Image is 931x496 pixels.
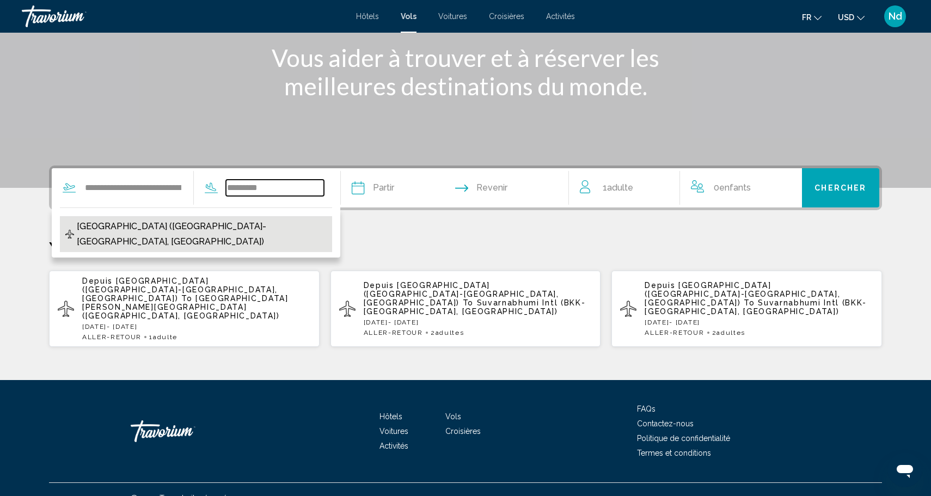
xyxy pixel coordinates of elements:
span: 2 [431,329,464,336]
span: Suvarnabhumi Intl (BKK-[GEOGRAPHIC_DATA], [GEOGRAPHIC_DATA]) [364,298,586,316]
a: Vols [401,12,416,21]
span: ALLER-RETOUR [645,329,704,336]
a: Voitures [379,427,408,436]
a: Hôtels [379,412,402,421]
button: Depuis [GEOGRAPHIC_DATA] ([GEOGRAPHIC_DATA]-[GEOGRAPHIC_DATA], [GEOGRAPHIC_DATA]) To Suvarnabhumi... [330,270,601,347]
span: Adultes [436,329,464,336]
a: Termes et conditions [637,449,711,457]
span: Depuis [645,281,675,290]
a: Voitures [438,12,467,21]
p: Your Recent Searches [49,237,882,259]
span: Depuis [82,277,113,285]
span: [GEOGRAPHIC_DATA] ([GEOGRAPHIC_DATA]-[GEOGRAPHIC_DATA], [GEOGRAPHIC_DATA]) [82,277,278,303]
p: [DATE] - [DATE] [645,319,873,326]
a: Contactez-nous [637,419,694,428]
span: Suvarnabhumi Intl (BKK-[GEOGRAPHIC_DATA], [GEOGRAPHIC_DATA]) [645,298,867,316]
span: Adulte [607,182,633,193]
span: Enfants [719,182,751,193]
span: To [181,294,192,303]
span: USD [838,13,854,22]
span: Adulte [153,333,177,341]
span: [GEOGRAPHIC_DATA] ([GEOGRAPHIC_DATA]-[GEOGRAPHIC_DATA], [GEOGRAPHIC_DATA]) [645,281,840,307]
span: [GEOGRAPHIC_DATA] ([GEOGRAPHIC_DATA]-[GEOGRAPHIC_DATA], [GEOGRAPHIC_DATA]) [77,219,327,249]
span: fr [802,13,811,22]
p: [DATE] - [DATE] [364,319,592,326]
button: Change currency [838,9,865,25]
span: ALLER-RETOUR [82,333,142,341]
span: ALLER-RETOUR [364,329,423,336]
button: User Menu [881,5,909,28]
a: Activités [546,12,575,21]
span: 1 [149,333,177,341]
span: Depuis [364,281,394,290]
span: To [744,298,755,307]
a: Hôtels [356,12,379,21]
h1: Vous aider à trouver et à réserver les meilleures destinations du monde. [261,44,670,100]
a: Vols [445,412,461,421]
span: Nd [889,11,902,22]
span: Revenir [476,180,507,195]
iframe: Bouton de lancement de la fenêtre de messagerie [887,452,922,487]
span: Chercher [814,184,866,193]
button: Depart date [352,168,394,207]
a: FAQs [637,405,656,413]
span: 1 [603,180,633,195]
a: Travorium [22,5,345,27]
button: [GEOGRAPHIC_DATA] ([GEOGRAPHIC_DATA]-[GEOGRAPHIC_DATA], [GEOGRAPHIC_DATA]) [60,216,332,252]
button: Change language [802,9,822,25]
button: Travelers: 1 adult, 0 children [569,168,802,207]
span: 2 [712,329,745,336]
a: Travorium [131,415,240,448]
a: Politique de confidentialité [637,434,730,443]
a: Croisières [445,427,481,436]
button: Depuis [GEOGRAPHIC_DATA] ([GEOGRAPHIC_DATA]-[GEOGRAPHIC_DATA], [GEOGRAPHIC_DATA]) To Suvarnabhumi... [611,270,882,347]
div: Search widget [52,168,879,207]
span: [GEOGRAPHIC_DATA] ([GEOGRAPHIC_DATA]-[GEOGRAPHIC_DATA], [GEOGRAPHIC_DATA]) [364,281,559,307]
span: 0 [714,180,751,195]
button: Chercher [802,168,880,207]
button: Depuis [GEOGRAPHIC_DATA] ([GEOGRAPHIC_DATA]-[GEOGRAPHIC_DATA], [GEOGRAPHIC_DATA]) To [GEOGRAPHIC_... [49,270,320,347]
p: [DATE] - [DATE] [82,323,311,330]
a: Croisières [489,12,524,21]
span: To [463,298,474,307]
a: Activités [379,442,408,450]
button: Return date [455,168,507,207]
span: [GEOGRAPHIC_DATA] [PERSON_NAME][GEOGRAPHIC_DATA] ([GEOGRAPHIC_DATA], [GEOGRAPHIC_DATA]) [82,294,289,320]
span: Adultes [716,329,745,336]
